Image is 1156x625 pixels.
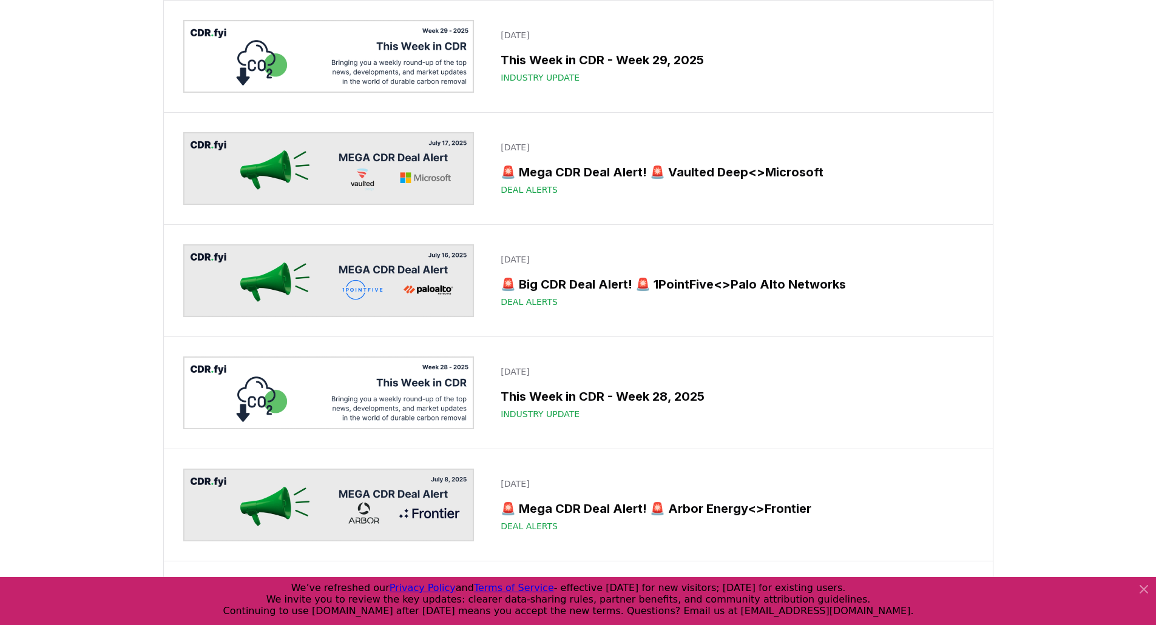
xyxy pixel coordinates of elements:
[493,358,973,427] a: [DATE]This Week in CDR - Week 28, 2025Industry Update
[501,366,965,378] p: [DATE]
[501,478,965,490] p: [DATE]
[183,20,475,93] img: This Week in CDR - Week 29, 2025 blog post image
[183,356,475,429] img: This Week in CDR - Week 28, 2025 blog post image
[493,22,973,91] a: [DATE]This Week in CDR - Week 29, 2025Industry Update
[501,387,965,406] h3: This Week in CDR - Week 28, 2025
[183,469,475,541] img: 🚨 Mega CDR Deal Alert! 🚨 Arbor Energy<>Frontier blog post image
[493,134,973,203] a: [DATE]🚨 Mega CDR Deal Alert! 🚨 Vaulted Deep<>MicrosoftDeal Alerts
[501,500,965,518] h3: 🚨 Mega CDR Deal Alert! 🚨 Arbor Energy<>Frontier
[501,520,558,532] span: Deal Alerts
[501,408,580,420] span: Industry Update
[501,141,965,153] p: [DATE]
[501,184,558,196] span: Deal Alerts
[501,163,965,181] h3: 🚨 Mega CDR Deal Alert! 🚨 Vaulted Deep<>Microsoft
[501,275,965,293] h3: 🚨 Big CDR Deal Alert! 🚨 1PointFive<>Palo Alto Networks
[501,51,965,69] h3: This Week in CDR - Week 29, 2025
[183,244,475,317] img: 🚨 Big CDR Deal Alert! 🚨 1PointFive<>Palo Alto Networks blog post image
[501,72,580,84] span: Industry Update
[501,296,558,308] span: Deal Alerts
[493,470,973,540] a: [DATE]🚨 Mega CDR Deal Alert! 🚨 Arbor Energy<>FrontierDeal Alerts
[493,246,973,315] a: [DATE]🚨 Big CDR Deal Alert! 🚨 1PointFive<>Palo Alto NetworksDeal Alerts
[501,29,965,41] p: [DATE]
[501,253,965,266] p: [DATE]
[183,132,475,205] img: 🚨 Mega CDR Deal Alert! 🚨 Vaulted Deep<>Microsoft blog post image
